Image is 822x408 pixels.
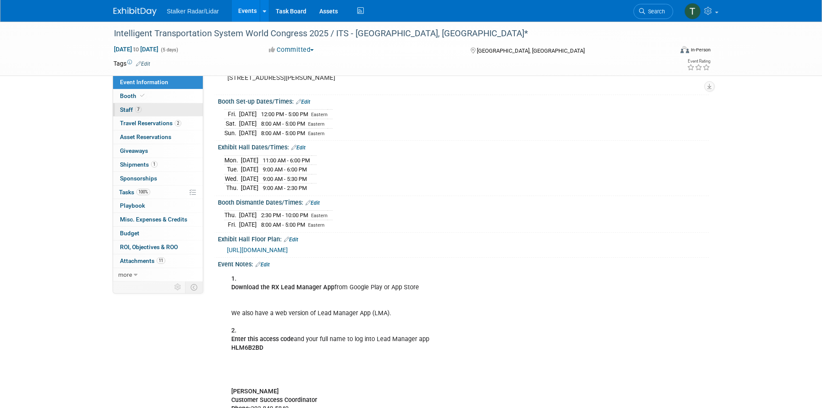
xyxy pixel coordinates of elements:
b: HLM6B2BD [231,344,263,351]
td: [DATE] [239,110,257,119]
a: Edit [291,145,305,151]
span: 9:00 AM - 2:30 PM [263,185,307,191]
div: Event Notes: [218,258,709,269]
pre: [STREET_ADDRESS][PERSON_NAME] [227,74,413,82]
span: Attachments [120,257,165,264]
span: Shipments [120,161,157,168]
a: Attachments11 [113,254,203,268]
span: Budget [120,230,139,237]
span: (5 days) [160,47,178,53]
td: Fri. [224,110,239,119]
span: Tasks [119,189,150,196]
a: ROI, Objectives & ROO [113,240,203,254]
img: Tommy Yates [684,3,701,19]
td: Personalize Event Tab Strip [170,281,186,293]
td: Mon. [224,155,241,165]
span: 9:00 AM - 5:30 PM [263,176,307,182]
td: Sat. [224,119,239,128]
span: 12:00 PM - 5:00 PM [261,111,308,117]
a: Edit [284,237,298,243]
td: [DATE] [241,174,258,183]
a: Sponsorships [113,172,203,185]
td: Wed. [224,174,241,183]
td: Fri. [224,220,239,229]
td: Tue. [224,165,241,174]
span: Eastern [308,121,324,127]
a: Edit [255,262,270,268]
span: ROI, Objectives & ROO [120,244,178,250]
span: [GEOGRAPHIC_DATA], [GEOGRAPHIC_DATA] [477,47,585,54]
td: Toggle Event Tabs [185,281,203,293]
a: Asset Reservations [113,130,203,144]
td: [DATE] [241,155,258,165]
a: Edit [296,99,310,105]
span: 11:00 AM - 6:00 PM [263,157,310,164]
b: Download the RX Lead Manager App [231,284,334,291]
a: Travel Reservations2 [113,117,203,130]
td: [DATE] [239,119,257,128]
span: Misc. Expenses & Credits [120,216,187,223]
span: 1 [151,161,157,168]
span: Event Information [120,79,168,85]
span: Travel Reservations [120,120,181,127]
span: 8:00 AM - 5:00 PM [261,130,305,136]
td: Thu. [224,211,239,220]
td: [DATE] [241,165,258,174]
a: Playbook [113,199,203,212]
a: Search [633,4,673,19]
td: Tags [113,59,150,68]
b: [PERSON_NAME] [231,388,279,395]
b: 2. [231,327,236,334]
td: Sun. [224,128,239,137]
button: Committed [266,45,317,54]
div: Exhibit Hall Dates/Times: [218,141,709,152]
a: Event Information [113,76,203,89]
img: ExhibitDay [113,7,157,16]
b: Customer Success Coordinator [231,396,317,404]
td: [DATE] [239,220,257,229]
span: Booth [120,92,146,99]
a: Misc. Expenses & Credits [113,213,203,226]
div: In-Person [690,47,711,53]
span: 11 [157,257,165,264]
td: Thu. [224,183,241,193]
b: Enter this access code [231,335,294,343]
a: more [113,268,203,281]
a: Edit [305,200,320,206]
td: [DATE] [241,183,258,193]
a: Giveaways [113,144,203,158]
a: Booth [113,89,203,103]
i: Booth reservation complete [140,93,145,98]
span: Eastern [308,131,324,136]
div: Intelligent Transportation System World Congress 2025 / ITS - [GEOGRAPHIC_DATA], [GEOGRAPHIC_DATA]* [111,26,660,41]
span: Giveaways [120,147,148,154]
div: Exhibit Hall Floor Plan: [218,233,709,244]
td: [DATE] [239,211,257,220]
span: 2 [175,120,181,127]
b: 1. [231,275,236,282]
span: 8:00 AM - 5:00 PM [261,221,305,228]
span: Eastern [311,213,328,218]
a: [URL][DOMAIN_NAME] [227,247,288,253]
span: 7 [135,106,142,113]
span: to [132,46,140,53]
span: more [118,271,132,278]
div: Booth Set-up Dates/Times: [218,95,709,106]
span: Search [645,8,665,15]
span: Staff [120,106,142,113]
a: Tasks100% [113,186,203,199]
td: [DATE] [239,128,257,137]
span: [DATE] [DATE] [113,45,159,53]
span: 2:30 PM - 10:00 PM [261,212,308,218]
span: 9:00 AM - 6:00 PM [263,166,307,173]
span: Sponsorships [120,175,157,182]
span: 100% [136,189,150,195]
div: Booth Dismantle Dates/Times: [218,196,709,207]
a: Budget [113,227,203,240]
a: Edit [136,61,150,67]
div: Event Format [622,45,711,58]
span: Stalker Radar/Lidar [167,8,219,15]
span: Eastern [308,222,324,228]
span: Eastern [311,112,328,117]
